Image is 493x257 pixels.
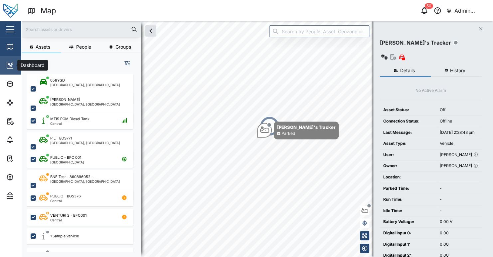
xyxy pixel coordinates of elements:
[277,124,335,130] div: [PERSON_NAME]'s Tracker
[50,174,93,180] div: BNE Test - 860896052...
[36,61,47,66] label: ALL
[50,116,89,122] div: MTIS POM Diesel Tank
[415,88,446,94] div: No Active Alarm
[440,230,478,236] div: 0.00
[440,219,478,225] div: 0.00 V
[281,130,295,137] div: Parked
[50,135,72,141] div: PIL - BDS771
[383,185,433,192] div: Parked Time:
[50,193,81,199] div: PUBLIC - BGS376
[36,45,50,49] span: Assets
[383,241,433,248] div: Digital Input 1:
[17,118,40,125] div: Reports
[383,107,433,113] div: Asset Status:
[383,163,433,169] div: Owner:
[17,62,47,69] div: Dashboard
[50,141,120,144] div: [GEOGRAPHIC_DATA], [GEOGRAPHIC_DATA]
[17,80,38,88] div: Assets
[76,45,91,49] span: People
[440,208,478,214] div: -
[50,160,84,164] div: [GEOGRAPHIC_DATA]
[17,99,33,106] div: Sites
[17,192,37,199] div: Admin
[440,185,478,192] div: -
[27,71,141,252] div: grid
[21,21,493,257] canvas: Map
[383,152,433,158] div: User:
[17,43,32,50] div: Map
[440,196,478,203] div: -
[50,103,120,106] div: [GEOGRAPHIC_DATA], [GEOGRAPHIC_DATA]
[50,218,86,222] div: Central
[383,174,433,180] div: Location:
[383,208,433,214] div: Idle Time:
[50,122,89,125] div: Central
[25,24,137,34] input: Search assets or drivers
[41,5,56,17] div: Map
[3,3,18,18] img: Main Logo
[50,213,86,218] div: VENTURI 2 - BFC001
[440,140,478,147] div: Vehicle
[50,83,120,87] div: [GEOGRAPHIC_DATA], [GEOGRAPHIC_DATA]
[383,140,433,147] div: Asset Type:
[259,116,279,136] div: Map marker
[425,3,433,9] div: 50
[383,129,433,136] div: Last Message:
[50,180,120,183] div: [GEOGRAPHIC_DATA], [GEOGRAPHIC_DATA]
[383,230,433,236] div: Digital Input 0:
[17,136,38,143] div: Alarms
[440,163,478,169] div: [PERSON_NAME]
[115,45,131,49] span: Groups
[450,68,465,73] span: History
[400,68,415,73] span: Details
[17,173,41,181] div: Settings
[440,152,478,158] div: [PERSON_NAME]
[440,107,478,113] div: Off
[50,78,65,83] div: 058YGD
[383,118,433,125] div: Connection Status:
[50,233,79,239] div: 1 Sample vehicle
[50,155,81,160] div: PUBLIC - BFC 001
[454,7,487,15] div: Admin Zaerald Lungos
[269,25,369,37] input: Search by People, Asset, Geozone or Place
[440,118,478,125] div: Offline
[50,251,84,257] div: 860896052628419
[440,241,478,248] div: 0.00
[17,155,36,162] div: Tasks
[50,199,81,202] div: Central
[440,129,478,136] div: [DATE] 2:38:43 pm
[446,6,488,15] button: Admin Zaerald Lungos
[383,196,433,203] div: Run Time:
[50,97,80,103] div: [PERSON_NAME]
[383,219,433,225] div: Battery Voltage:
[257,122,339,139] div: Map marker
[380,39,451,47] div: [PERSON_NAME]'s Tracker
